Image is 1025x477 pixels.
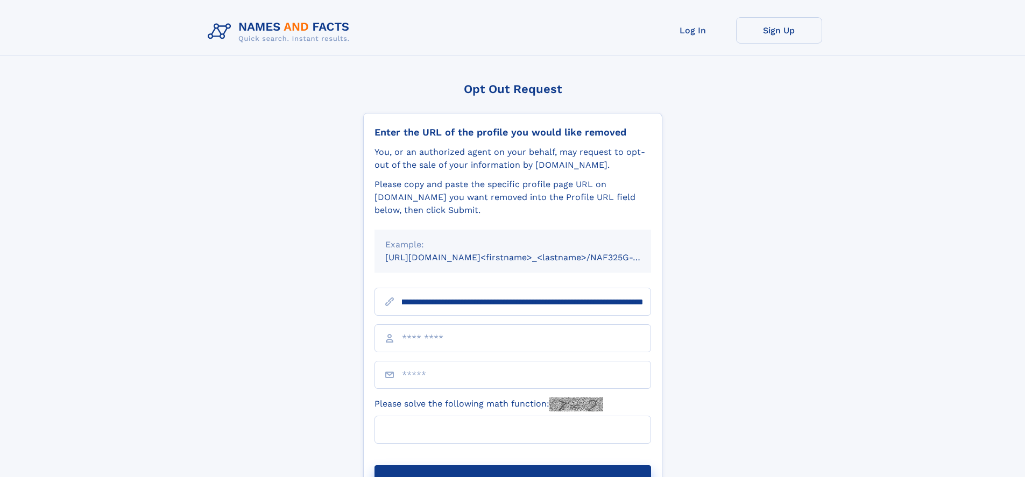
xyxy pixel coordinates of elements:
[363,82,662,96] div: Opt Out Request
[374,126,651,138] div: Enter the URL of the profile you would like removed
[374,178,651,217] div: Please copy and paste the specific profile page URL on [DOMAIN_NAME] you want removed into the Pr...
[374,397,603,411] label: Please solve the following math function:
[203,17,358,46] img: Logo Names and Facts
[736,17,822,44] a: Sign Up
[374,146,651,172] div: You, or an authorized agent on your behalf, may request to opt-out of the sale of your informatio...
[385,238,640,251] div: Example:
[650,17,736,44] a: Log In
[385,252,671,262] small: [URL][DOMAIN_NAME]<firstname>_<lastname>/NAF325G-xxxxxxxx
